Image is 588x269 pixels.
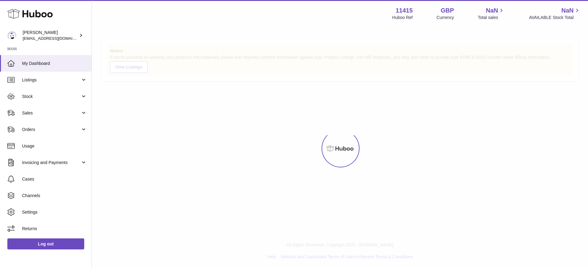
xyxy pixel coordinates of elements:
[23,36,90,41] span: [EMAIL_ADDRESS][DOMAIN_NAME]
[22,127,81,133] span: Orders
[22,143,87,149] span: Usage
[529,6,581,21] a: NaN AVAILABLE Stock Total
[486,6,498,15] span: NaN
[22,77,81,83] span: Listings
[23,30,78,41] div: [PERSON_NAME]
[478,6,505,21] a: NaN Total sales
[22,110,81,116] span: Sales
[529,15,581,21] span: AVAILABLE Stock Total
[441,6,454,15] strong: GBP
[7,238,84,249] a: Log out
[22,193,87,199] span: Channels
[22,209,87,215] span: Settings
[7,31,17,40] img: care@shopmanto.uk
[22,94,81,99] span: Stock
[561,6,574,15] span: NaN
[22,160,81,166] span: Invoicing and Payments
[22,226,87,232] span: Returns
[22,61,87,66] span: My Dashboard
[22,176,87,182] span: Cases
[437,15,454,21] div: Currency
[392,15,413,21] div: Huboo Ref
[478,15,505,21] span: Total sales
[396,6,413,15] strong: 11415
